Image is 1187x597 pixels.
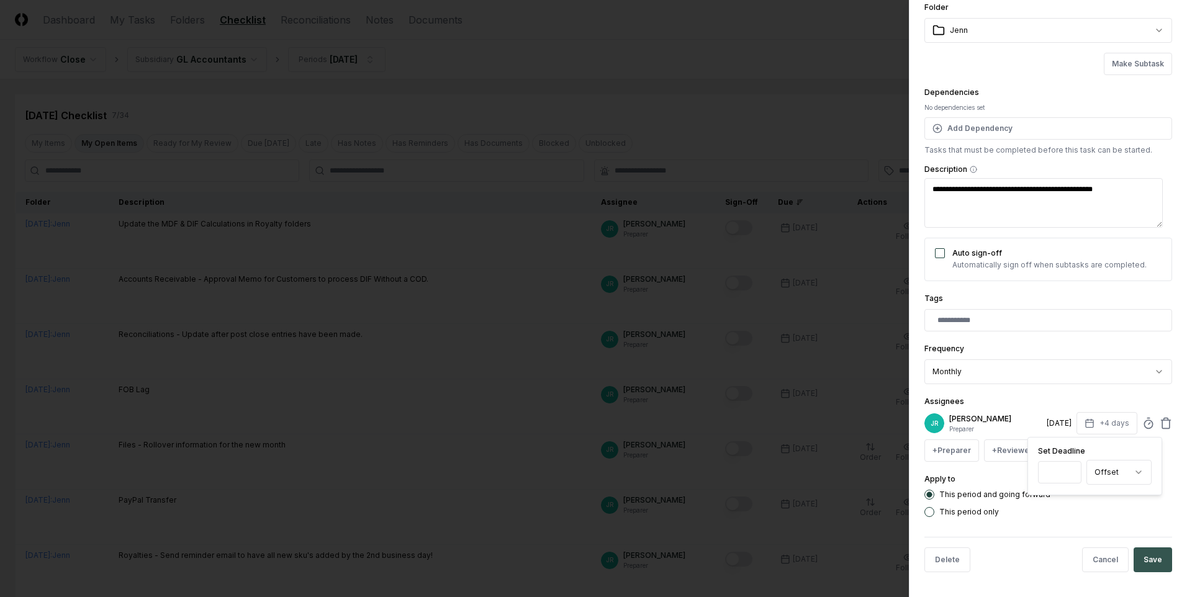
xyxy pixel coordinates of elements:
label: Frequency [924,344,964,353]
button: Make Subtask [1104,53,1172,75]
button: Cancel [1082,547,1129,572]
label: Dependencies [924,88,979,97]
button: +Reviewer [984,439,1040,462]
label: Folder [924,2,949,12]
button: Save [1134,547,1172,572]
label: Description [924,166,1172,173]
div: [DATE] [1047,418,1072,429]
label: Tags [924,294,943,303]
span: JR [931,419,939,428]
p: Tasks that must be completed before this task can be started. [924,145,1172,156]
button: +4 days [1076,412,1137,434]
label: Set Deadline [1038,447,1152,455]
p: Automatically sign off when subtasks are completed. [952,259,1147,271]
button: Add Dependency [924,117,1172,140]
button: +Preparer [924,439,979,462]
button: Description [970,166,977,173]
div: No dependencies set [924,103,1172,112]
button: Delete [924,547,970,572]
label: Auto sign-off [952,248,1002,258]
p: [PERSON_NAME] [949,413,1042,424]
label: Assignees [924,397,964,406]
label: Apply to [924,474,955,483]
label: This period and going forward [939,491,1050,498]
label: This period only [939,508,999,516]
p: Preparer [949,424,1042,434]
